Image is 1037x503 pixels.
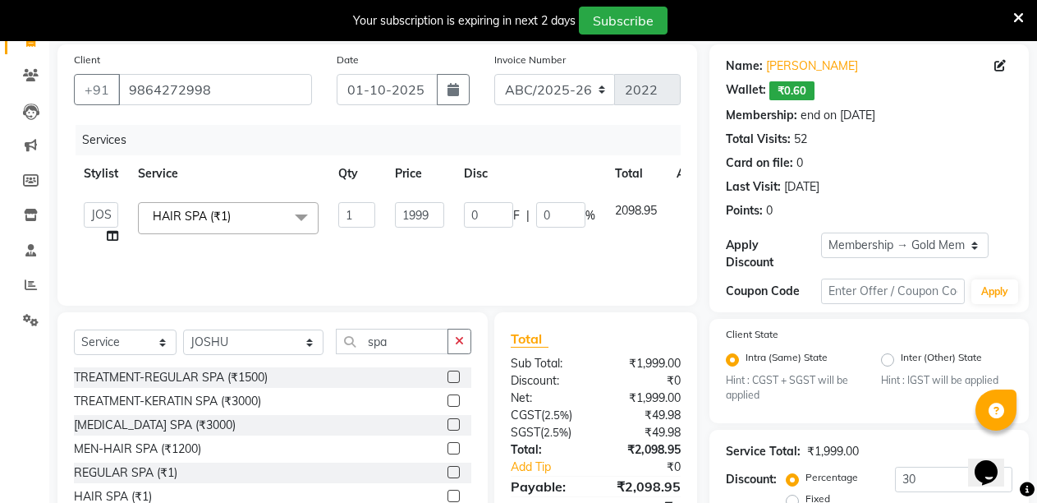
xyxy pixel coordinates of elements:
[76,125,693,155] div: Services
[968,437,1021,487] iframe: chat widget
[726,202,763,219] div: Points:
[726,107,797,124] div: Membership:
[128,155,328,192] th: Service
[794,131,807,148] div: 52
[595,424,692,441] div: ₹49.98
[901,350,982,370] label: Inter (Other) State
[595,372,692,390] div: ₹0
[328,155,385,192] th: Qty
[74,369,268,386] div: TREATMENT-REGULAR SPA (₹1500)
[726,327,778,342] label: Client State
[74,53,100,67] label: Client
[971,279,1018,304] button: Apply
[511,425,540,440] span: SGST
[498,407,595,424] div: ( )
[595,407,692,424] div: ₹49.98
[74,74,120,105] button: +91
[74,417,236,434] div: [MEDICAL_DATA] SPA (₹3000)
[336,329,449,354] input: Search or Scan
[498,424,595,441] div: ( )
[726,155,793,172] div: Card on file:
[511,330,548,348] span: Total
[801,107,875,124] div: end on [DATE]
[769,81,814,100] span: ₹0.60
[385,155,454,192] th: Price
[726,373,857,404] small: Hint : CGST + SGST will be applied
[118,74,312,105] input: Search by Name/Mobile/Email/Code
[667,155,721,192] th: Action
[726,58,763,75] div: Name:
[511,408,541,422] span: CGST
[766,58,858,75] a: [PERSON_NAME]
[585,207,595,224] span: %
[498,355,595,372] div: Sub Total:
[74,155,128,192] th: Stylist
[74,441,201,458] div: MEN-HAIR SPA (₹1200)
[498,441,595,459] div: Total:
[595,441,692,459] div: ₹2,098.95
[544,426,568,439] span: 2.5%
[595,355,692,372] div: ₹1,999.00
[494,53,566,67] label: Invoice Number
[766,202,773,219] div: 0
[498,372,595,390] div: Discount:
[544,408,569,422] span: 2.5%
[726,443,801,460] div: Service Total:
[881,373,1012,388] small: Hint : IGST will be applied
[498,390,595,407] div: Net:
[805,470,858,485] label: Percentage
[605,155,667,192] th: Total
[796,155,803,172] div: 0
[726,131,791,148] div: Total Visits:
[784,178,819,196] div: [DATE]
[454,155,605,192] th: Disc
[337,53,359,67] label: Date
[231,209,238,224] a: x
[746,350,828,370] label: Intra (Same) State
[498,477,595,496] div: Payable:
[513,207,520,224] span: F
[726,471,777,488] div: Discount:
[726,178,781,196] div: Last Visit:
[595,390,692,407] div: ₹1,999.00
[353,12,576,30] div: Your subscription is expiring in next 2 days
[807,443,859,460] div: ₹1,999.00
[74,464,177,482] div: REGULAR SPA (₹1)
[579,7,668,35] button: Subscribe
[153,209,231,224] span: HAIR SPA (₹1)
[821,279,965,304] input: Enter Offer / Coupon Code
[498,459,612,476] a: Add Tip
[612,459,693,476] div: ₹0
[726,81,766,100] div: Wallet:
[595,477,692,496] div: ₹2,098.95
[726,237,821,271] div: Apply Discount
[74,393,261,410] div: TREATMENT-KERATIN SPA (₹3000)
[526,207,530,224] span: |
[726,283,821,300] div: Coupon Code
[615,203,657,218] span: 2098.95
